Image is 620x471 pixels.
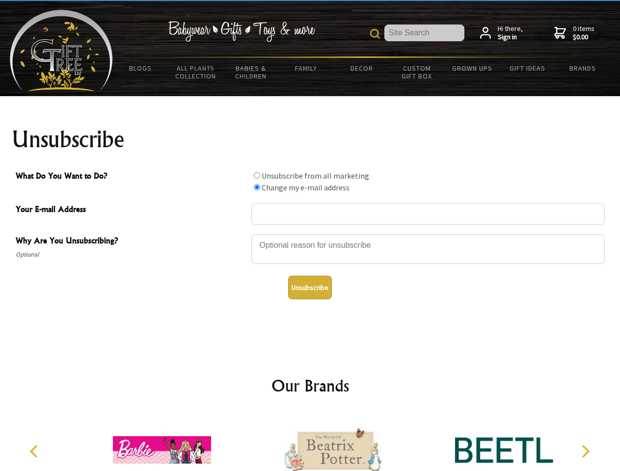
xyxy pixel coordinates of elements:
strong: $0.00 [573,33,594,42]
span: Optional [16,249,246,261]
a: Family [279,58,334,78]
a: All Plants Collection [168,58,224,86]
button: Unsubscribe [288,276,332,299]
a: Gift Ideas [500,58,555,78]
span: Hi there, [498,25,523,42]
img: Babyware - Gifts - Toys and more... [10,10,113,91]
h1: Unsubscribe [12,128,609,151]
a: Hi there,Sign in [480,25,523,42]
input: Your E-mail Address [251,203,605,225]
span: 0 items [573,24,594,42]
button: Previous [25,441,46,462]
input: What Do You Want to Do? [254,184,260,190]
textarea: Why Are You Unsubscribing? [251,235,605,264]
a: Decor [334,58,389,78]
h2: Our Brands [20,374,601,397]
span: What Do You Want to Do? [16,170,246,184]
img: product search [370,29,380,39]
a: Custom Gift Box [389,58,445,86]
span: Why Are You Unsubscribing? [16,235,246,249]
img: Babywear - Gifts - Toys & more [168,21,315,42]
label: Change my e-mail address [262,183,350,192]
a: BLOGS [113,58,168,78]
strong: Sign in [498,33,523,42]
span: Your E-mail Address [16,203,246,217]
button: Next [574,441,596,462]
a: Grown Ups [444,58,500,78]
a: Babies & Children [223,58,279,86]
label: Unsubscribe from all marketing [262,171,369,181]
input: What Do You Want to Do? [254,172,260,179]
a: 0 items$0.00 [554,25,594,42]
a: Brands [555,58,611,78]
input: Site Search [384,25,464,41]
